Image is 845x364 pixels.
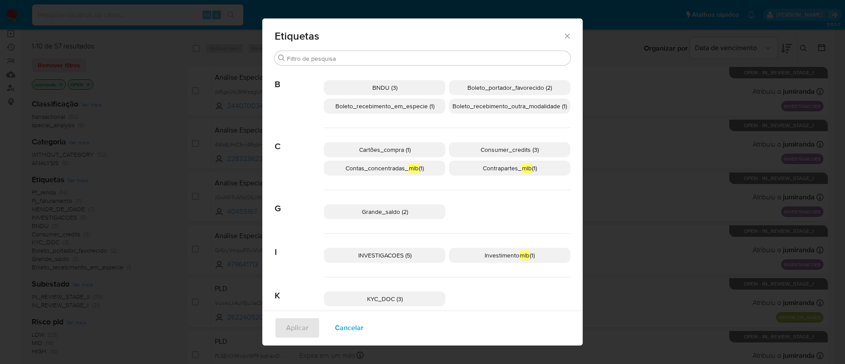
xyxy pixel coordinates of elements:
[324,161,445,176] div: Contas_concentradas_mlb(1)
[367,294,403,303] span: KYC_DOC (3)
[324,291,445,306] div: KYC_DOC (3)
[358,251,411,260] span: INVESTIGACOES (5)
[275,128,324,152] span: C
[278,55,285,62] button: Buscar
[323,317,375,338] button: Cancelar
[324,142,445,157] div: Cartões_compra (1)
[372,83,397,92] span: BNDU (3)
[335,102,434,110] span: Boleto_recebimento_em_especie (1)
[467,83,552,92] span: Boleto_portador_favorecido (2)
[485,250,535,260] span: Investimento (1)
[324,99,445,114] div: Boleto_recebimento_em_especie (1)
[449,142,570,157] div: Consumer_credits (3)
[275,190,324,214] span: G
[449,248,570,263] div: Investimentomlb(1)
[345,163,424,173] span: Contas_concentradas_ (1)
[275,234,324,257] span: I
[519,250,530,260] em: mlb
[483,163,537,173] span: Contrapartes_ (1)
[359,145,411,154] span: Cartões_compra (1)
[324,204,445,219] div: Grande_saldo (2)
[324,80,445,95] div: BNDU (3)
[335,318,364,338] span: Cancelar
[522,163,532,173] em: mlb
[563,32,571,40] button: Fechar
[449,161,570,176] div: Contrapartes_mlb(1)
[481,145,539,154] span: Consumer_credits (3)
[449,80,570,95] div: Boleto_portador_favorecido (2)
[275,277,324,301] span: K
[452,102,567,110] span: Boleto_recebimento_outra_modalidade (1)
[324,248,445,263] div: INVESTIGACOES (5)
[275,31,563,41] span: Etiquetas
[275,66,324,90] span: B
[287,55,567,63] input: Filtro de pesquisa
[449,99,570,114] div: Boleto_recebimento_outra_modalidade (1)
[408,163,419,173] em: mlb
[362,207,408,216] span: Grande_saldo (2)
